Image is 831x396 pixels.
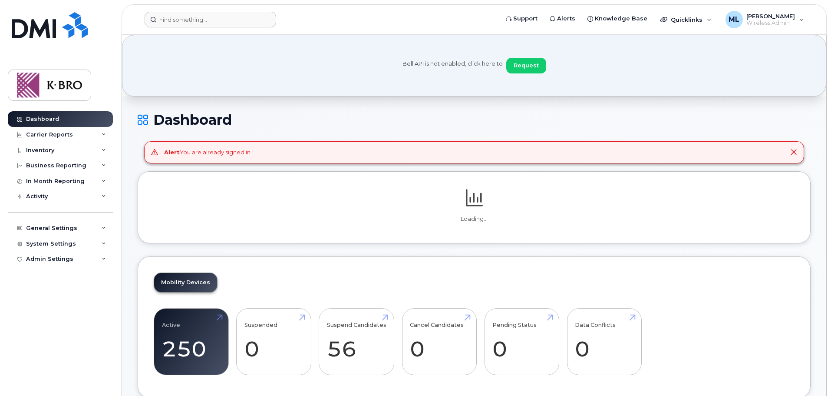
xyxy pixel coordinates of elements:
[164,149,180,156] strong: Alert
[506,58,546,73] button: Request
[575,313,633,370] a: Data Conflicts 0
[492,313,551,370] a: Pending Status 0
[138,112,811,127] h1: Dashboard
[402,60,503,73] span: Bell API is not enabled, click here to
[164,148,252,156] div: You are already signed in.
[514,61,539,70] span: Request
[410,313,468,370] a: Cancel Candidates 0
[154,273,217,292] a: Mobility Devices
[154,215,795,223] p: Loading...
[162,313,221,370] a: Active 250
[327,313,386,370] a: Suspend Candidates 56
[244,313,303,370] a: Suspended 0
